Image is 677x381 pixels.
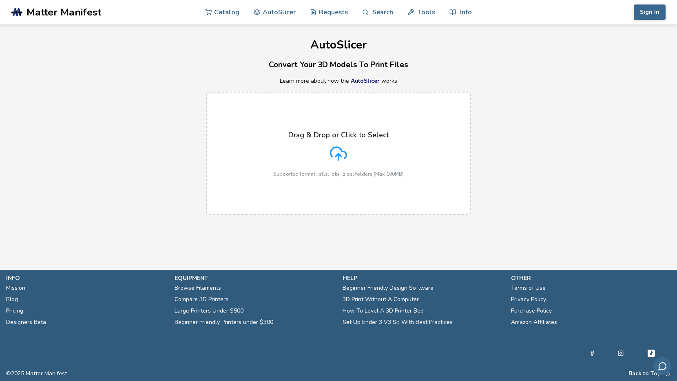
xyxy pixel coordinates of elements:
a: Mission [6,282,25,294]
a: Facebook [589,348,595,358]
p: Supported format: .stls, .obj, .zips, folders (Max 100MB) [273,171,404,177]
a: Set Up Ender 3 V3 SE With Best Practices [343,317,453,328]
a: 3D Print Without A Computer [343,294,419,305]
a: Pricing [6,305,23,317]
a: Instagram [618,348,624,358]
a: Browse Filaments [175,282,221,294]
button: Back to Top [628,370,661,377]
button: Sign In [634,4,666,20]
button: Send feedback via email [653,357,671,375]
span: Matter Manifest [27,7,101,18]
a: Beginner Friendly Design Software [343,282,434,294]
a: RSS Feed [665,370,671,377]
p: info [6,274,166,282]
a: Terms of Use [511,282,546,294]
a: Compare 3D Printers [175,294,228,305]
a: Large Printers Under $500 [175,305,243,317]
a: Tiktok [646,348,656,358]
a: Beginner Friendly Printers under $300 [175,317,273,328]
p: Drag & Drop or Click to Select [288,131,389,139]
a: Purchase Policy [511,305,552,317]
a: Amazon Affiliates [511,317,557,328]
a: How To Level A 3D Printer Bed [343,305,424,317]
p: help [343,274,503,282]
p: equipment [175,274,335,282]
span: © 2025 Matter Manifest [6,370,67,377]
a: Designers Beta [6,317,46,328]
a: Privacy Policy [511,294,546,305]
p: other [511,274,671,282]
a: Blog [6,294,18,305]
a: AutoSlicer [351,77,380,85]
